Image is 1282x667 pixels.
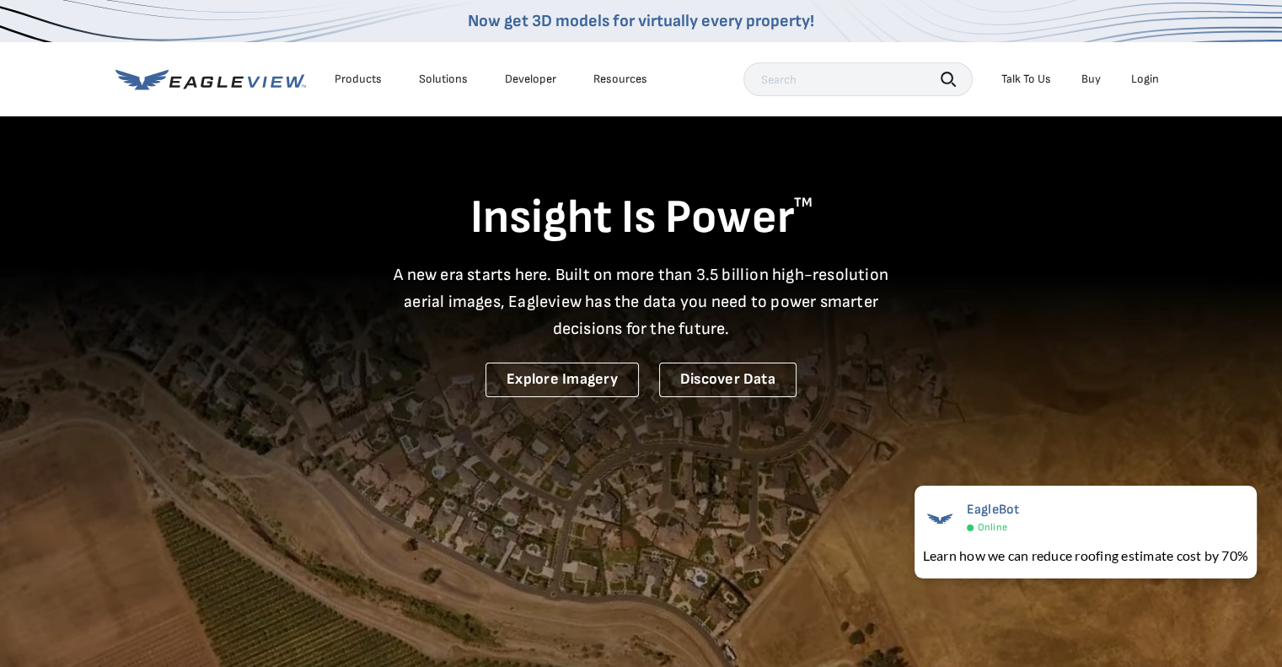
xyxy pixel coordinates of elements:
h1: Insight Is Power [115,189,1167,248]
sup: TM [794,195,813,211]
a: Developer [505,72,556,87]
span: Online [978,521,1007,534]
a: Now get 3D models for virtually every property! [468,11,814,31]
input: Search [743,62,973,96]
p: A new era starts here. Built on more than 3.5 billion high-resolution aerial images, Eagleview ha... [384,261,899,342]
div: Products [335,72,382,87]
div: Learn how we can reduce roofing estimate cost by 70% [923,546,1248,566]
a: Explore Imagery [485,363,639,397]
div: Talk To Us [1001,72,1051,87]
img: EagleBot [923,502,957,535]
div: Resources [593,72,647,87]
span: EagleBot [967,502,1020,518]
a: Discover Data [659,363,797,397]
div: Solutions [419,72,468,87]
a: Buy [1081,72,1101,87]
div: Login [1131,72,1159,87]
